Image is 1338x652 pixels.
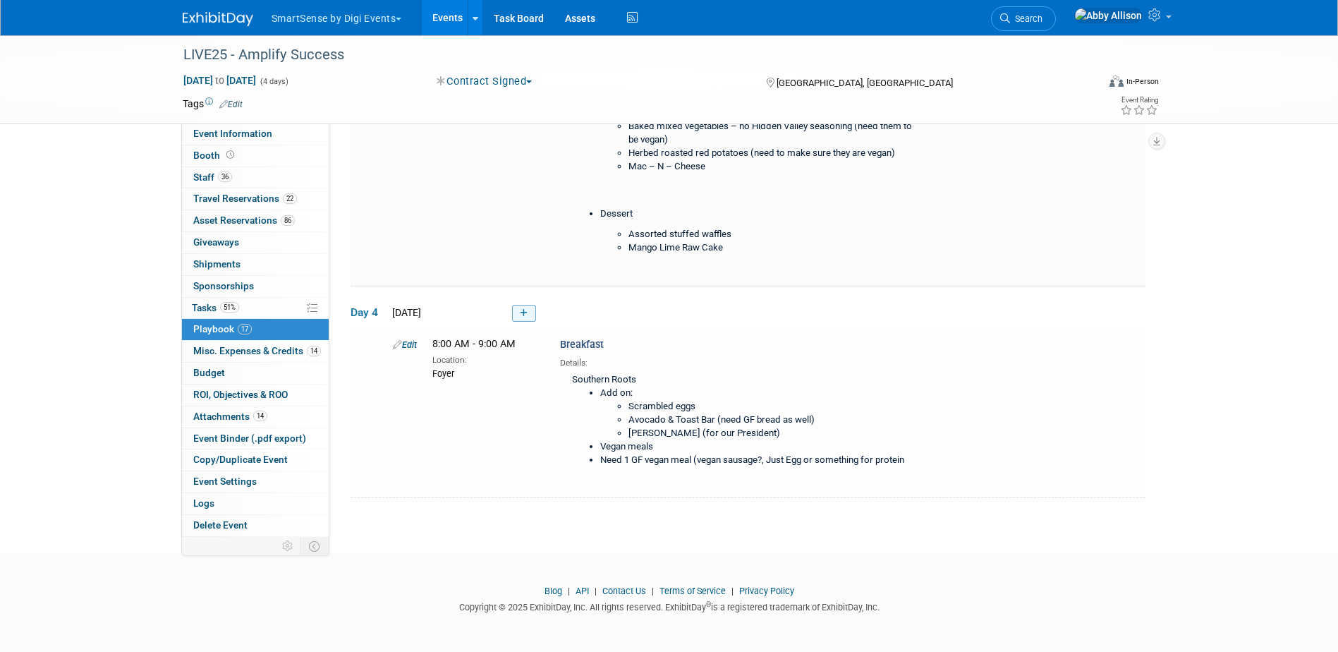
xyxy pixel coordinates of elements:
span: Event Binder (.pdf export) [193,433,306,444]
a: Delete Event [182,515,329,536]
td: Personalize Event Tab Strip [276,537,300,555]
a: Logs [182,493,329,514]
span: Booth [193,150,237,161]
button: Contract Signed [432,74,537,89]
a: Event Settings [182,471,329,493]
div: Details: [560,353,923,369]
a: Budget [182,363,329,384]
li: Add on: [600,387,916,440]
span: [GEOGRAPHIC_DATA], [GEOGRAPHIC_DATA] [777,78,953,88]
a: Privacy Policy [739,586,794,596]
img: Abby Allison [1074,8,1143,23]
span: Travel Reservations [193,193,297,204]
span: Event Information [193,128,272,139]
span: 14 [307,346,321,356]
span: Giveaways [193,236,239,248]
a: Asset Reservations86 [182,210,329,231]
span: 14 [253,411,267,421]
li: Scrambled eggs [628,400,916,413]
span: Playbook [193,323,252,334]
li: Vegan meals [600,440,916,454]
td: Toggle Event Tabs [300,537,329,555]
span: (4 days) [259,77,288,86]
a: Misc. Expenses & Credits14 [182,341,329,362]
span: Misc. Expenses & Credits [193,345,321,356]
span: 86 [281,215,295,226]
div: In-Person [1126,76,1159,87]
sup: ® [706,600,711,608]
a: Playbook17 [182,319,329,340]
span: 36 [218,171,232,182]
div: Foyer [432,366,539,380]
li: Assorted stuffed waffles [628,228,916,241]
span: Staff [193,171,232,183]
li: [PERSON_NAME] (for our President) [628,427,916,440]
span: | [648,586,657,596]
span: Delete Event [193,519,248,531]
td: Tags [183,97,243,111]
span: | [564,586,573,596]
span: Day 4 [351,305,386,320]
span: Event Settings [193,476,257,487]
span: Asset Reservations [193,215,295,226]
span: Sponsorships [193,280,254,291]
span: Booth not reserved yet [224,150,237,160]
span: [DATE] [DATE] [183,74,257,87]
a: Contact Us [602,586,646,596]
li: Mac – N – Cheese [628,160,916,174]
a: Edit [219,99,243,109]
li: Baked mixed vegetables – no Hidden Valley seasoning (need them to be vegan) [628,120,916,147]
a: Event Information [182,123,329,145]
span: Search [1010,13,1042,24]
a: Shipments [182,254,329,275]
span: to [213,75,226,86]
span: | [728,586,737,596]
span: ROI, Objectives & ROO [193,389,288,400]
a: ROI, Objectives & ROO [182,385,329,406]
li: Herbed roasted red potatoes (need to make sure they are vegan) [628,147,916,160]
span: [DATE] [388,307,421,318]
li: Avocado & Toast Bar (need GF bread as well) [628,413,916,427]
img: Format-Inperson.png [1109,76,1124,87]
span: Copy/Duplicate Event [193,454,288,465]
span: 22 [283,193,297,204]
img: ExhibitDay [183,12,253,26]
div: Southern Roots [560,369,923,480]
a: Copy/Duplicate Event [182,449,329,471]
span: Shipments [193,258,241,270]
span: 51% [220,302,239,313]
div: Event Rating [1120,97,1158,104]
span: Tasks [192,302,239,313]
span: 8:00 AM - 9:00 AM [432,338,516,350]
span: Budget [193,367,225,378]
li: Mango Lime Raw Cake [628,241,916,255]
span: Logs [193,497,214,509]
a: Attachments14 [182,406,329,428]
a: Terms of Service [659,586,726,596]
a: Blog [545,586,562,596]
a: Giveaways [182,232,329,253]
a: Travel Reservations22 [182,188,329,210]
div: Location: [432,352,539,366]
div: LIVE25 - Amplify Success [178,42,1076,68]
a: Event Binder (.pdf export) [182,428,329,449]
span: 17 [238,324,252,334]
a: Edit [393,339,417,350]
span: Breakfast [560,339,604,351]
li: Dessert [600,207,916,221]
li: Need 1 GF vegan meal (vegan sausage?, Just Egg or something for protein [600,454,916,467]
a: API [576,586,589,596]
a: Search [991,6,1056,31]
a: Staff36 [182,167,329,188]
a: Tasks51% [182,298,329,319]
span: | [591,586,600,596]
a: Booth [182,145,329,167]
span: Attachments [193,411,267,422]
a: Sponsorships [182,276,329,297]
div: Event Format [1014,73,1160,95]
